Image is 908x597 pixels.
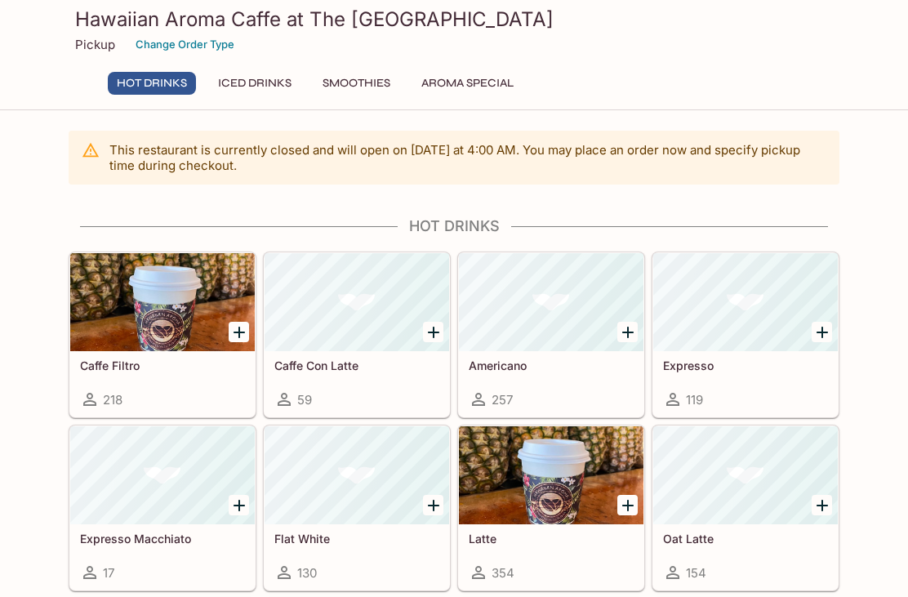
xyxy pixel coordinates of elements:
[458,252,644,417] a: Americano257
[75,37,115,52] p: Pickup
[458,425,644,590] a: Latte354
[617,322,638,342] button: Add Americano
[663,359,828,372] h5: Expresso
[229,495,249,515] button: Add Expresso Macchiato
[617,495,638,515] button: Add Latte
[492,392,513,408] span: 257
[264,252,450,417] a: Caffe Con Latte59
[103,392,122,408] span: 218
[75,7,833,32] h3: Hawaiian Aroma Caffe at The [GEOGRAPHIC_DATA]
[274,359,439,372] h5: Caffe Con Latte
[653,253,838,351] div: Expresso
[459,253,643,351] div: Americano
[80,359,245,372] h5: Caffe Filtro
[70,426,255,524] div: Expresso Macchiato
[265,253,449,351] div: Caffe Con Latte
[274,532,439,546] h5: Flat White
[492,565,514,581] span: 354
[812,322,832,342] button: Add Expresso
[314,72,399,95] button: Smoothies
[69,217,839,235] h4: Hot Drinks
[469,359,634,372] h5: Americano
[80,532,245,546] h5: Expresso Macchiato
[103,565,114,581] span: 17
[652,425,839,590] a: Oat Latte154
[423,495,443,515] button: Add Flat White
[412,72,523,95] button: Aroma Special
[70,253,255,351] div: Caffe Filtro
[264,425,450,590] a: Flat White130
[297,392,312,408] span: 59
[69,252,256,417] a: Caffe Filtro218
[265,426,449,524] div: Flat White
[459,426,643,524] div: Latte
[69,425,256,590] a: Expresso Macchiato17
[663,532,828,546] h5: Oat Latte
[469,532,634,546] h5: Latte
[652,252,839,417] a: Expresso119
[686,565,706,581] span: 154
[229,322,249,342] button: Add Caffe Filtro
[209,72,300,95] button: Iced Drinks
[108,72,196,95] button: Hot Drinks
[109,142,826,173] p: This restaurant is currently closed and will open on [DATE] at 4:00 AM . You may place an order n...
[128,32,242,57] button: Change Order Type
[297,565,317,581] span: 130
[653,426,838,524] div: Oat Latte
[812,495,832,515] button: Add Oat Latte
[423,322,443,342] button: Add Caffe Con Latte
[686,392,703,408] span: 119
